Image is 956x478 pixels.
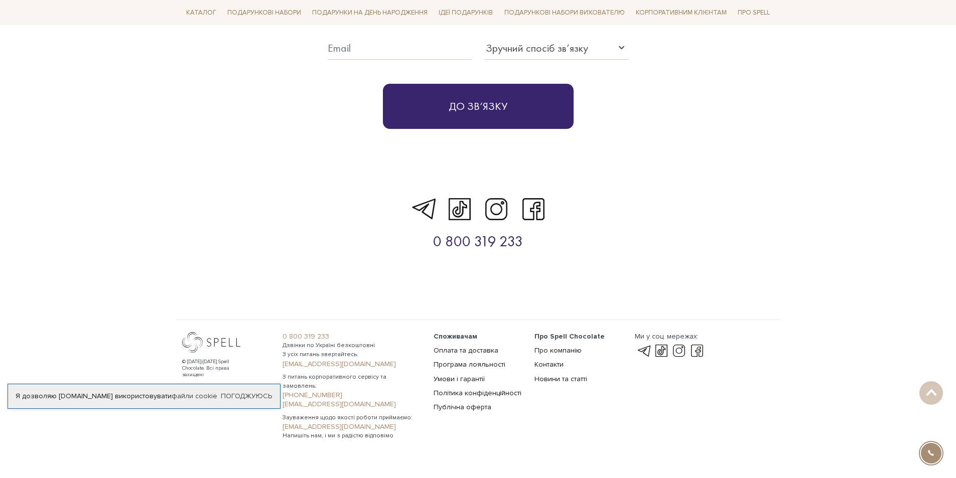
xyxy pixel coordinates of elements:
[653,345,670,357] a: tik-tok
[283,391,422,400] a: [PHONE_NUMBER]
[407,195,438,224] a: telegram
[8,392,280,401] div: Я дозволяю [DOMAIN_NAME] використовувати
[734,5,774,21] a: Про Spell
[670,345,688,357] a: instagram
[283,373,422,391] span: З питань корпоративного сервісу та замовлень:
[518,195,549,224] a: facebook
[223,5,305,21] a: Подарункові набори
[635,345,652,357] a: telegram
[283,332,422,341] a: 0 800 319 233
[283,400,422,409] a: [EMAIL_ADDRESS][DOMAIN_NAME]
[534,346,582,355] a: Про компанію
[434,332,477,341] span: Споживачам
[635,332,705,341] div: Ми у соц. мережах:
[434,403,491,411] a: Публічна оферта
[283,360,422,369] a: [EMAIL_ADDRESS][DOMAIN_NAME]
[283,431,422,440] span: Напишіть нам, і ми з радістю відповімо
[534,332,605,341] span: Про Spell Chocolate
[433,232,523,251] a: 0 800 319 233
[444,195,475,224] a: tik-tok
[434,346,498,355] a: Оплата та доставка
[182,359,250,378] div: © [DATE]-[DATE] Spell Chocolate. Всі права захищені
[172,392,217,400] a: файли cookie
[486,40,588,56] div: Зручний спосіб зв’язку
[689,345,706,357] a: facebook
[534,360,564,369] a: Контакти
[283,350,422,359] span: З усіх питань звертайтесь:
[308,5,432,21] a: Подарунки на День народження
[500,4,629,21] a: Подарункові набори вихователю
[481,195,512,224] a: instagram
[435,5,497,21] a: Ідеї подарунків
[434,360,505,369] a: Програма лояльності
[283,413,422,422] span: Зауваження щодо якості роботи приймаємо:
[383,84,574,129] button: До зв‘язку
[632,4,731,21] a: Корпоративним клієнтам
[283,422,422,431] a: [EMAIL_ADDRESS][DOMAIN_NAME]
[434,375,485,383] a: Умови і гарантії
[434,389,521,397] a: Політика конфіденційності
[221,392,272,401] a: Погоджуюсь
[328,37,472,60] input: Email
[534,375,587,383] a: Новини та статті
[283,341,422,350] span: Дзвінки по Україні безкоштовні
[182,5,220,21] a: Каталог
